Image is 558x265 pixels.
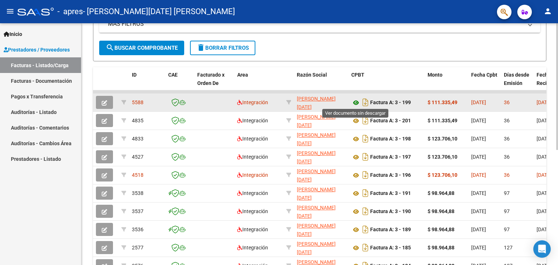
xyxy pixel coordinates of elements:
span: - [PERSON_NAME][DATE] [PERSON_NAME] [83,4,235,20]
button: Borrar Filtros [190,41,255,55]
button: Buscar Comprobante [99,41,184,55]
span: Fecha Recibido [537,72,557,86]
datatable-header-cell: Fecha Cpbt [468,67,501,99]
span: Integración [237,136,268,142]
span: 127 [504,245,513,250]
strong: $ 98.964,88 [428,208,454,214]
span: [DATE] [537,227,551,232]
span: [DATE] [537,172,551,178]
mat-icon: delete [197,43,205,52]
span: [DATE] [471,99,486,105]
span: Monto [428,72,442,78]
span: CPBT [351,72,364,78]
mat-icon: person [543,7,552,16]
div: 27369019142 [297,204,345,219]
span: [DATE] [471,172,486,178]
strong: Factura A: 3 - 185 [370,245,411,251]
strong: $ 111.335,49 [428,99,457,105]
div: 27369019142 [297,113,345,128]
span: 36 [504,154,510,160]
strong: Factura A: 3 - 190 [370,209,411,215]
strong: Factura A: 3 - 197 [370,154,411,160]
datatable-header-cell: Razón Social [294,67,348,99]
span: [PERSON_NAME][DATE] [PERSON_NAME] [297,223,336,245]
strong: Factura A: 3 - 199 [370,100,411,106]
span: Integración [237,227,268,232]
span: [PERSON_NAME][DATE] [PERSON_NAME] [297,96,336,118]
span: 3537 [132,208,143,214]
span: 4835 [132,118,143,123]
i: Descargar documento [361,242,370,253]
span: 36 [504,118,510,123]
strong: $ 123.706,10 [428,172,457,178]
div: 27369019142 [297,240,345,255]
span: ID [132,72,137,78]
span: Integración [237,208,268,214]
div: Open Intercom Messenger [533,240,551,258]
i: Descargar documento [361,151,370,163]
span: [DATE] [471,245,486,250]
strong: Factura A: 3 - 201 [370,118,411,124]
span: CAE [168,72,178,78]
datatable-header-cell: Días desde Emisión [501,67,534,99]
span: Integración [237,154,268,160]
strong: Factura A: 3 - 189 [370,227,411,233]
span: Integración [237,245,268,250]
mat-icon: menu [6,7,15,16]
span: 4833 [132,136,143,142]
span: [PERSON_NAME][DATE] [PERSON_NAME] [297,168,336,191]
strong: $ 123.706,10 [428,136,457,142]
span: Integración [237,172,268,178]
span: [PERSON_NAME][DATE] [PERSON_NAME] [297,205,336,227]
mat-icon: search [106,43,114,52]
datatable-header-cell: CAE [165,67,194,99]
i: Descargar documento [361,224,370,235]
span: [PERSON_NAME][DATE] [PERSON_NAME] [297,150,336,173]
span: [DATE] [537,118,551,123]
span: 3536 [132,227,143,232]
span: [DATE] [471,190,486,196]
span: Integración [237,190,268,196]
span: [PERSON_NAME][DATE] [PERSON_NAME] [297,241,336,264]
span: - apres [57,4,83,20]
span: [DATE] [471,136,486,142]
span: Razón Social [297,72,327,78]
datatable-header-cell: CPBT [348,67,425,99]
i: Descargar documento [361,169,370,181]
span: 97 [504,208,510,214]
strong: $ 98.964,88 [428,190,454,196]
span: Fecha Cpbt [471,72,497,78]
span: Buscar Comprobante [106,45,178,51]
span: [DATE] [471,118,486,123]
div: 27369019142 [297,167,345,183]
strong: $ 111.335,49 [428,118,457,123]
strong: Factura A: 3 - 198 [370,136,411,142]
div: 27369019142 [297,95,345,110]
span: [DATE] [537,190,551,196]
span: [PERSON_NAME][DATE] [PERSON_NAME] [297,132,336,155]
div: 27369019142 [297,185,345,201]
i: Descargar documento [361,133,370,144]
span: 3538 [132,190,143,196]
strong: $ 123.706,10 [428,154,457,160]
span: [PERSON_NAME][DATE] [PERSON_NAME] [297,114,336,136]
strong: Factura A: 3 - 196 [370,172,411,178]
span: Borrar Filtros [197,45,249,51]
span: [DATE] [471,208,486,214]
mat-panel-title: MAS FILTROS [108,20,523,28]
span: Días desde Emisión [504,72,529,86]
span: 36 [504,172,510,178]
i: Descargar documento [361,97,370,108]
span: Integración [237,99,268,105]
span: [DATE] [537,99,551,105]
span: Area [237,72,248,78]
i: Descargar documento [361,205,370,217]
datatable-header-cell: Monto [425,67,468,99]
datatable-header-cell: Area [234,67,283,99]
span: [DATE] [537,136,551,142]
i: Descargar documento [361,187,370,199]
span: 2577 [132,245,143,250]
datatable-header-cell: Facturado x Orden De [194,67,234,99]
div: 27369019142 [297,222,345,237]
mat-expansion-panel-header: MAS FILTROS [99,15,540,33]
